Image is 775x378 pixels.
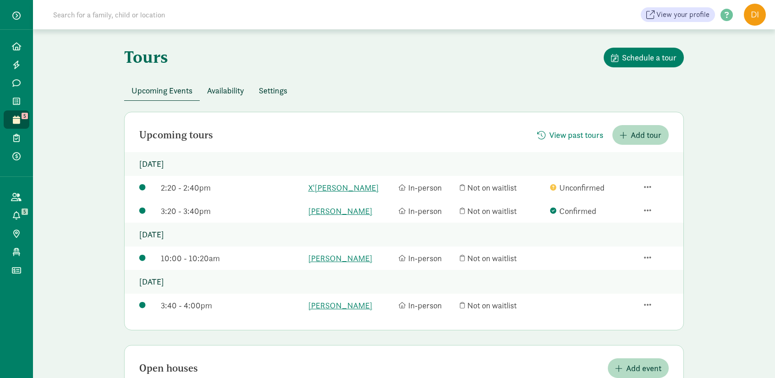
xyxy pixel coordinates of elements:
[550,181,636,194] div: Unconfirmed
[308,299,394,312] a: [PERSON_NAME]
[251,81,295,100] button: Settings
[308,205,394,217] a: [PERSON_NAME]
[530,130,611,141] a: View past tours
[161,252,303,264] div: 10:00 - 10:20am
[550,205,636,217] div: Confirmed
[460,205,546,217] div: Not on waitlist
[139,363,198,374] h2: Open houses
[398,205,456,217] div: In-person
[608,358,669,378] button: Add event
[641,7,715,22] a: View your profile
[460,299,546,312] div: Not on waitlist
[622,51,677,64] span: Schedule a tour
[161,205,303,217] div: 3:20 - 3:40pm
[398,252,456,264] div: In-person
[4,206,29,225] a: 5
[131,84,192,97] span: Upcoming Events
[631,129,661,141] span: Add tour
[626,362,661,374] span: Add event
[124,48,168,66] h1: Tours
[549,129,603,141] span: View past tours
[161,299,303,312] div: 3:40 - 4:00pm
[48,5,305,24] input: Search for a family, child or location
[398,299,456,312] div: In-person
[161,181,303,194] div: 2:20 - 2:40pm
[125,152,683,176] p: [DATE]
[612,125,669,145] button: Add tour
[139,130,213,141] h2: Upcoming tours
[308,252,394,264] a: [PERSON_NAME]
[460,252,546,264] div: Not on waitlist
[530,125,611,145] button: View past tours
[398,181,456,194] div: In-person
[207,84,244,97] span: Availability
[308,181,394,194] a: X'[PERSON_NAME]
[22,113,28,119] span: 5
[259,84,287,97] span: Settings
[125,223,683,247] p: [DATE]
[200,81,251,100] button: Availability
[656,9,710,20] span: View your profile
[729,334,775,378] iframe: Chat Widget
[460,181,546,194] div: Not on waitlist
[124,81,200,100] button: Upcoming Events
[22,208,28,215] span: 5
[125,270,683,294] p: [DATE]
[604,48,684,67] button: Schedule a tour
[4,110,29,129] a: 5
